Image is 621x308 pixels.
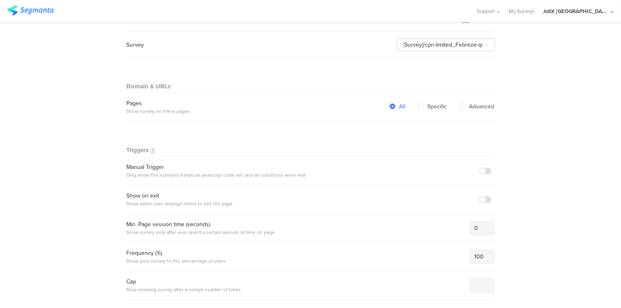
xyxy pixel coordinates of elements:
div: Survey [127,40,144,49]
span: Support [477,7,495,15]
div: Cap [127,277,241,286]
span: Advanced [465,102,495,111]
div: Show your survey to this percentage of users [127,257,226,265]
div: Triggers [127,146,149,156]
div: Stop showing survey after a certain number of times [127,286,241,293]
div: Min. Page session time (seconds) [127,220,275,229]
div: Only show this scenario if manual javascript code ran, and all conditions were met [127,171,306,179]
img: segmanta logo [7,5,54,16]
div: Domain & URLs [127,82,171,92]
input: select [397,38,495,52]
span: Specific [424,102,447,111]
div: JoltX [GEOGRAPHIC_DATA] [543,7,608,15]
div: Show when user displays intent to exit the page [127,200,233,207]
div: Frequency (%) [127,249,226,257]
div: Pages [127,99,191,108]
span: All [395,102,406,111]
div: Show on exit [127,191,233,200]
div: Show survey only after user spent a certain amount of time on page [127,229,275,236]
div: Show survey on these pages [127,108,191,115]
div: Manual Trigger [127,163,306,171]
